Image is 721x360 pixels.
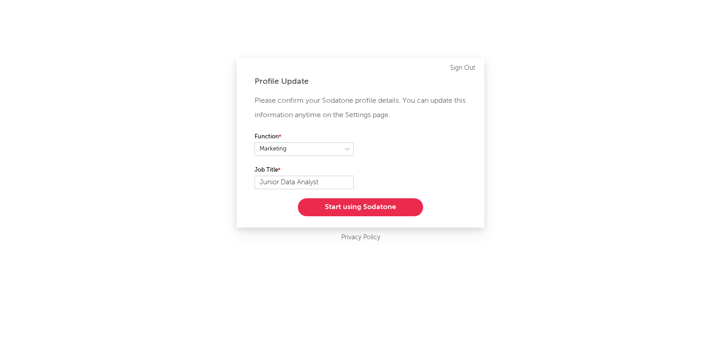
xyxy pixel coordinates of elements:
a: Sign Out [450,63,475,73]
label: Job Title [255,165,354,176]
p: Please confirm your Sodatone profile details. You can update this information anytime on the Sett... [255,94,466,123]
button: Start using Sodatone [298,198,423,216]
div: Profile Update [255,76,466,87]
a: Privacy Policy [341,232,380,243]
label: Function [255,132,354,142]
